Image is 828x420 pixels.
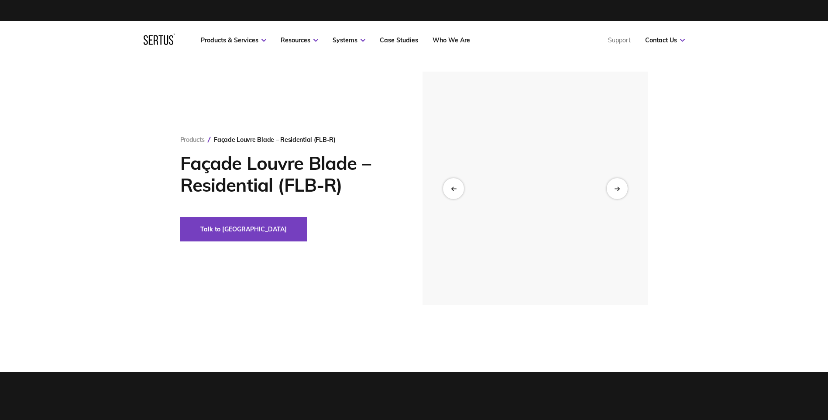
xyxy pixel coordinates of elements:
[180,217,307,241] button: Talk to [GEOGRAPHIC_DATA]
[433,36,470,44] a: Who We Are
[180,136,205,144] a: Products
[645,36,685,44] a: Contact Us
[180,152,396,196] h1: Façade Louvre Blade – Residential (FLB-R)
[281,36,318,44] a: Resources
[333,36,365,44] a: Systems
[201,36,266,44] a: Products & Services
[608,36,631,44] a: Support
[380,36,418,44] a: Case Studies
